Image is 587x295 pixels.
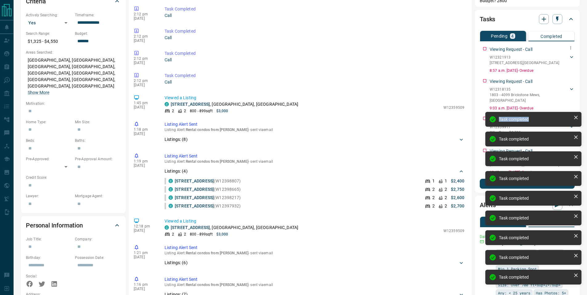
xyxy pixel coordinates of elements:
p: 2 [184,231,186,237]
p: [DATE] [134,16,155,21]
p: $2,750 [451,186,464,193]
p: Task Completed [165,72,464,79]
p: Listing Alert Sent [165,276,464,283]
svg: Email [480,240,484,244]
div: condos.ca [169,204,173,208]
p: 2:12 pm [134,34,155,39]
p: 4 [511,34,514,38]
div: Listings: (8) [165,134,464,145]
p: Task Completed [165,28,464,35]
div: Task completed [499,117,571,122]
h2: Personal Information [26,220,83,230]
p: 2:12 pm [134,79,155,83]
p: 2:12 pm [134,12,155,16]
p: $3,000 [216,231,228,237]
div: condos.ca [169,187,173,191]
p: Pre-Approved: [26,156,72,162]
div: condos.ca [165,102,169,106]
p: Listing Alert Sent [165,153,464,159]
div: Task completed [499,176,571,181]
p: Company: [75,236,121,242]
div: Task completed [499,137,571,141]
h2: Tasks [480,14,495,24]
p: 800 - 899 sqft [190,231,212,237]
p: Call [165,57,464,63]
p: Listing Alert : - sent via email [165,251,464,255]
p: Timeframe: [75,12,121,18]
p: 2 [432,195,435,201]
a: [STREET_ADDRESS] [175,178,214,183]
p: Min Size: [75,119,121,125]
p: 800 - 899 sqft [190,108,212,114]
p: Social: [26,273,72,279]
p: W12359509 [443,228,464,234]
div: condos.ca [169,195,173,200]
p: 2 [184,108,186,114]
p: Baths: [75,138,121,143]
p: Viewed a Listing [165,95,464,101]
p: [GEOGRAPHIC_DATA], [GEOGRAPHIC_DATA], [GEOGRAPHIC_DATA], [GEOGRAPHIC_DATA], [GEOGRAPHIC_DATA], [G... [26,55,121,98]
a: [STREET_ADDRESS] [175,203,214,208]
p: [DATE] [134,163,155,168]
p: 1:19 pm [134,159,155,163]
div: Listings: (4) [165,166,464,177]
p: [DATE] [134,83,155,87]
p: (W12397932) [175,203,241,209]
a: [STREET_ADDRESS] [175,187,214,192]
p: 1803 - 4099 Brickstone Mews , [GEOGRAPHIC_DATA] [490,92,569,103]
span: Rental condos from [PERSON_NAME] [186,128,249,132]
p: 2 [445,186,447,193]
p: Listings: ( 8 ) [165,136,188,143]
p: 2 [445,195,447,201]
p: Call [165,35,464,41]
p: Motivation: [26,101,121,106]
p: 1:45 pm [134,101,155,105]
p: Listing Alert Sent [165,244,464,251]
p: $2,400 [451,178,464,184]
p: W12321913 [490,55,559,60]
p: Listings: ( 4 ) [165,168,188,174]
p: [DATE] [134,39,155,43]
p: Credit Score: [26,175,121,180]
p: $2,700 [451,203,464,209]
p: 1 [445,178,447,184]
p: Call [165,79,464,85]
p: (W12398807) [175,178,241,184]
p: [DATE] [134,255,155,259]
div: Personal Information [26,218,121,233]
p: Call [165,12,464,19]
p: Viewing Request - Call [490,78,532,85]
p: Listing Alert Sent [165,121,464,128]
div: Task completed [499,275,571,280]
div: condos.ca [169,179,173,183]
p: [DATE] [134,132,155,136]
p: Listings: ( 6 ) [165,260,188,266]
div: Task completed [499,255,571,260]
p: [DATE] [134,61,155,65]
p: 12:18 pm [134,224,155,228]
p: Possession Date: [75,255,121,260]
div: W12321913[STREET_ADDRESS],[GEOGRAPHIC_DATA] [490,53,575,67]
p: , [GEOGRAPHIC_DATA], [GEOGRAPHIC_DATA] [171,224,298,231]
p: Mortgage Agent: [75,193,121,199]
p: Search Range: [26,31,72,36]
p: [DATE] [134,228,155,233]
p: 8:57 a.m. [DATE] - Overdue [490,68,575,73]
p: W12318135 [490,87,569,92]
p: [STREET_ADDRESS] , [GEOGRAPHIC_DATA] [490,60,559,66]
p: Completed [540,34,562,39]
p: $2,600 [451,195,464,201]
p: 1 [432,178,435,184]
p: Pending [491,34,508,38]
p: 2 [432,203,435,209]
p: Task Completed [165,6,464,12]
p: [DATE] [134,287,155,291]
div: Listings: (6) [165,257,464,268]
p: Birthday: [26,255,72,260]
div: Task completed [499,235,571,240]
div: Tasks [480,12,575,27]
div: condos.ca [165,225,169,230]
p: Home Type: [26,119,72,125]
span: Rental condos from [PERSON_NAME] [186,283,249,287]
span: Rental condos from [PERSON_NAME] [186,159,249,164]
